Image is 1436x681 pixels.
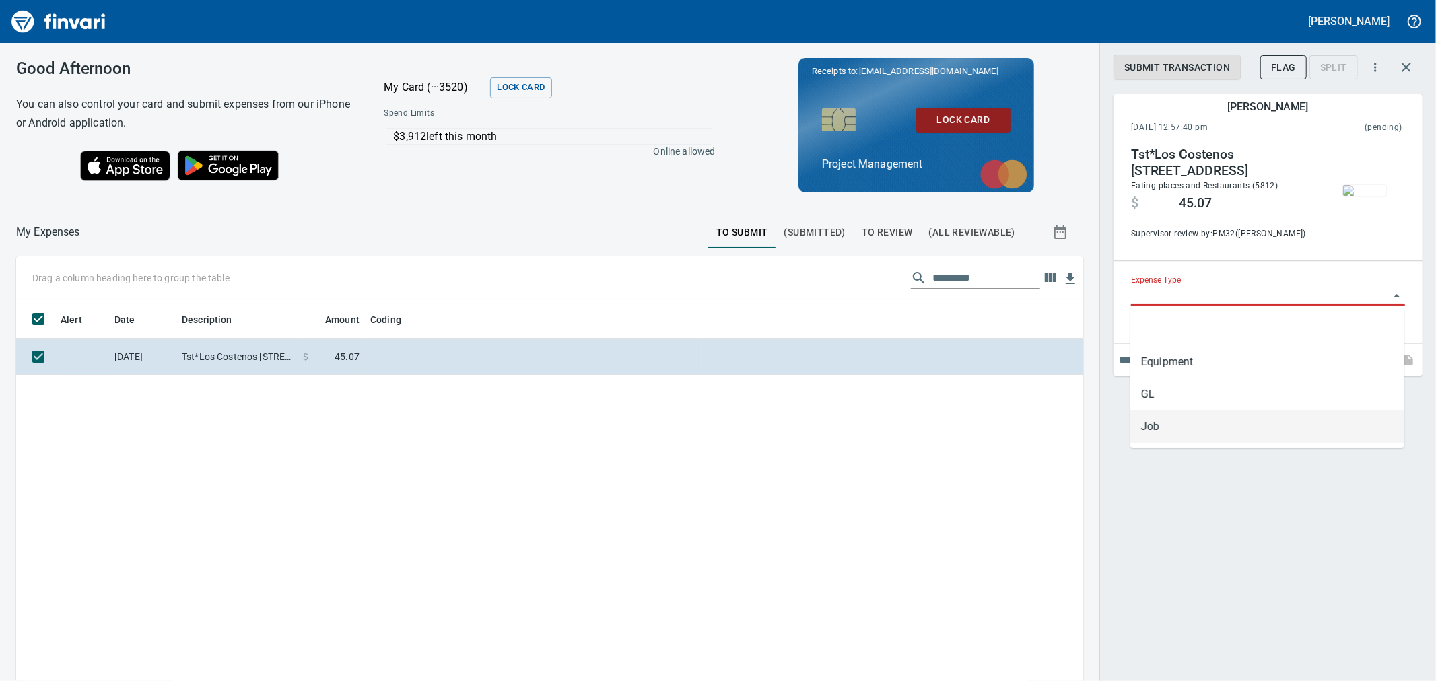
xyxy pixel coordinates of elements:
span: This charge has not been settled by the merchant yet. This usually takes a couple of days but in ... [1287,121,1402,135]
img: Download on the App Store [80,151,170,181]
h5: [PERSON_NAME] [1309,14,1390,28]
button: Close [1388,287,1406,306]
span: Coding [370,312,419,328]
span: Flag [1271,59,1296,76]
span: Spend Limits [384,107,574,120]
img: Get it on Google Play [170,143,286,188]
span: 45.07 [1179,195,1212,211]
img: receipts%2Ftapani%2F2025-08-15%2FJ50BdGGSzqaLSQJRI4m8mXWyxWE3__j6fM8vzkJPPGhaboxCdQ9.jpg [1343,185,1386,196]
nav: breadcrumb [16,224,80,240]
button: More [1361,52,1390,82]
button: Submit Transaction [1114,55,1241,80]
span: Supervisor review by: PM32 ([PERSON_NAME]) [1131,227,1314,241]
span: Eating places and Restaurants (5812) [1131,181,1278,190]
img: Finvari [8,5,109,38]
p: Drag a column heading here to group the table [32,271,230,285]
span: Description [182,312,232,328]
p: Online allowed [373,145,715,158]
p: My Card (···3520) [384,79,485,96]
h6: You can also control your card and submit expenses from our iPhone or Android application. [16,95,350,133]
span: Submit Transaction [1124,59,1230,76]
td: Tst*Los Costenos [STREET_ADDRESS] [176,339,298,375]
span: Alert [61,312,100,328]
span: 45.07 [335,350,360,363]
span: Lock Card [927,112,1000,129]
img: mastercard.svg [973,153,1034,196]
p: Receipts to: [812,65,1021,78]
span: Amount [325,312,360,328]
span: Alert [61,312,82,328]
td: [DATE] [109,339,176,375]
button: Choose columns to display [1040,268,1060,288]
button: Close transaction [1390,51,1423,83]
h4: Tst*Los Costenos [STREET_ADDRESS] [1131,147,1314,179]
span: (Submitted) [784,224,846,241]
span: $ [1131,195,1138,211]
li: Job [1130,410,1404,443]
span: Coding [370,312,401,328]
p: Project Management [822,156,1011,172]
span: [DATE] 12:57:40 pm [1131,121,1287,135]
li: GL [1130,378,1404,410]
h5: [PERSON_NAME] [1227,100,1308,114]
span: (All Reviewable) [929,224,1015,241]
button: [PERSON_NAME] [1305,11,1393,32]
span: Amount [308,312,360,328]
span: Date [114,312,153,328]
h3: Good Afternoon [16,59,350,78]
button: Lock Card [490,77,551,98]
span: To Submit [716,224,768,241]
span: Lock Card [497,80,545,96]
label: Expense Type [1131,277,1181,285]
span: Date [114,312,135,328]
span: To Review [862,224,913,241]
p: $3,912 left this month [393,129,712,145]
button: Show transactions within a particular date range [1040,216,1083,248]
span: $ [303,350,308,363]
button: Download Table [1060,268,1081,289]
span: Description [182,312,250,328]
p: My Expenses [16,224,80,240]
span: [EMAIL_ADDRESS][DOMAIN_NAME] [858,65,999,77]
button: Flag [1260,55,1307,80]
span: This records your note into the expense [1390,344,1423,376]
button: Lock Card [916,108,1011,133]
li: Equipment [1130,346,1404,378]
div: Transaction still pending, cannot split yet. It usually takes 2-3 days for a merchant to settle a... [1309,61,1358,72]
